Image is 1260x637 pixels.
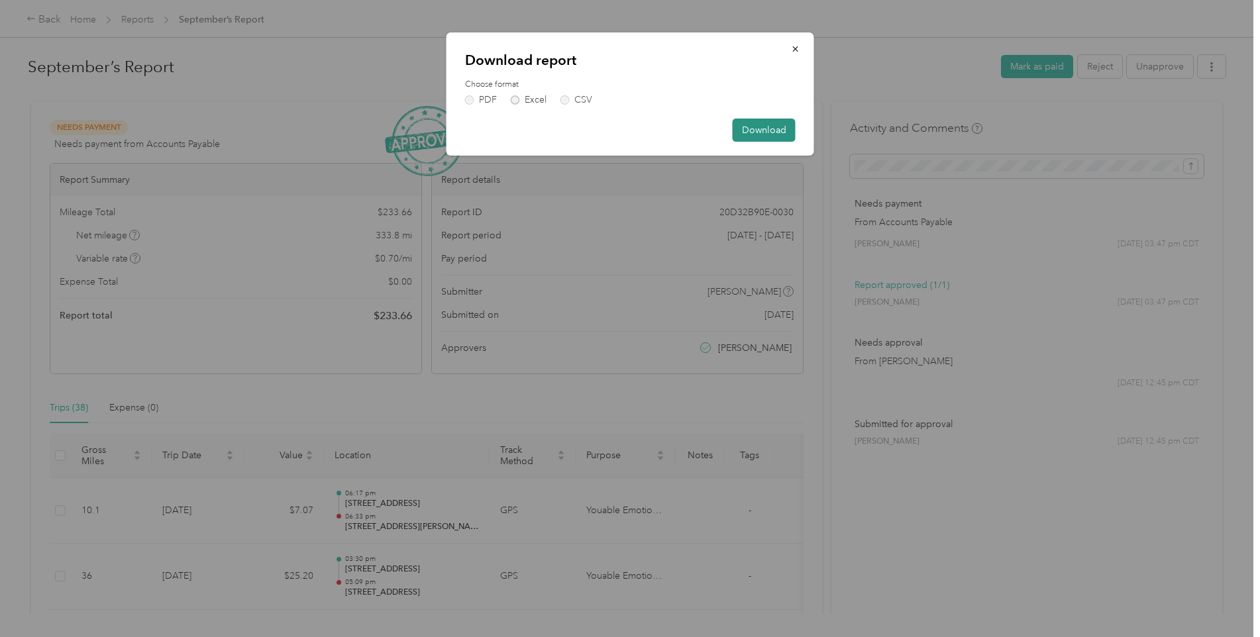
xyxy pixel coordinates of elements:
[1186,563,1260,637] iframe: Everlance-gr Chat Button Frame
[560,95,592,105] label: CSV
[511,95,547,105] label: Excel
[733,119,796,142] button: Download
[465,79,796,91] label: Choose format
[465,51,796,70] p: Download report
[465,95,497,105] label: PDF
